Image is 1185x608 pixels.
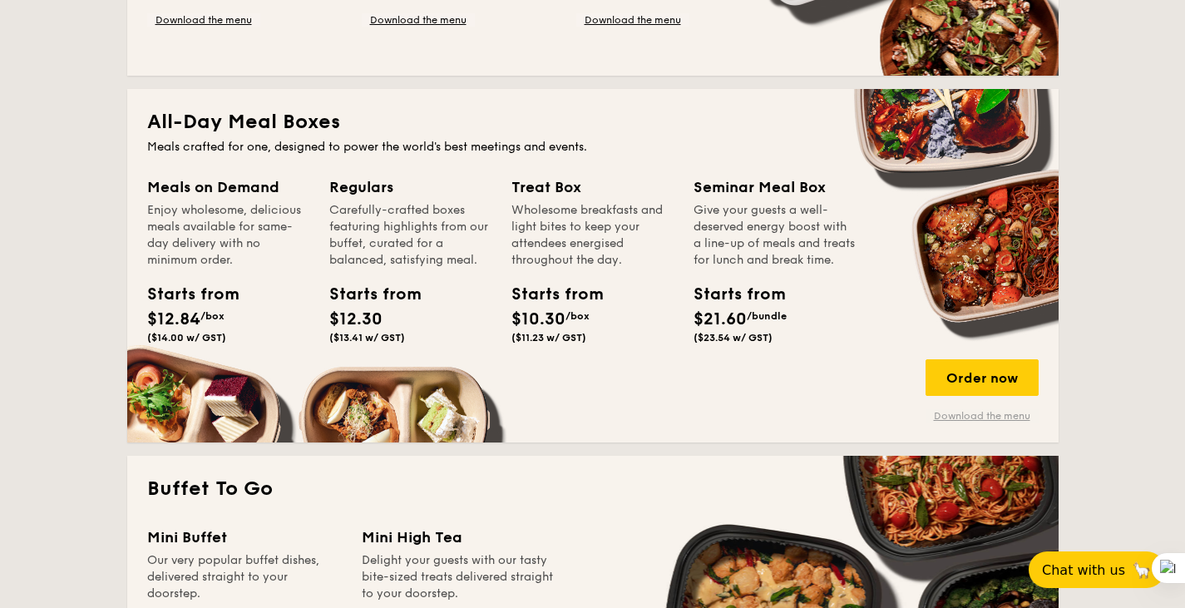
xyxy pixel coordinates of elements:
div: Starts from [694,282,768,307]
div: Enjoy wholesome, delicious meals available for same-day delivery with no minimum order. [147,202,309,269]
span: $21.60 [694,309,747,329]
button: Chat with us🦙 [1029,551,1165,588]
span: $12.84 [147,309,200,329]
div: Starts from [511,282,586,307]
div: Meals crafted for one, designed to power the world's best meetings and events. [147,139,1039,156]
div: Mini Buffet [147,526,342,549]
div: Treat Box [511,175,674,199]
div: Wholesome breakfasts and light bites to keep your attendees energised throughout the day. [511,202,674,269]
span: /bundle [747,310,787,322]
div: Give your guests a well-deserved energy boost with a line-up of meals and treats for lunch and br... [694,202,856,269]
span: Chat with us [1042,562,1125,578]
div: Our very popular buffet dishes, delivered straight to your doorstep. [147,552,342,602]
span: /box [200,310,225,322]
div: Regulars [329,175,491,199]
a: Download the menu [576,13,689,27]
div: Delight your guests with our tasty bite-sized treats delivered straight to your doorstep. [362,552,556,602]
div: Meals on Demand [147,175,309,199]
span: $10.30 [511,309,565,329]
span: ($14.00 w/ GST) [147,332,226,344]
a: Download the menu [926,409,1039,423]
span: /box [565,310,590,322]
a: Download the menu [147,13,260,27]
div: Starts from [329,282,404,307]
div: Starts from [147,282,222,307]
span: ($11.23 w/ GST) [511,332,586,344]
span: ($13.41 w/ GST) [329,332,405,344]
h2: All-Day Meal Boxes [147,109,1039,136]
span: $12.30 [329,309,383,329]
div: Carefully-crafted boxes featuring highlights from our buffet, curated for a balanced, satisfying ... [329,202,491,269]
div: Mini High Tea [362,526,556,549]
div: Seminar Meal Box [694,175,856,199]
a: Download the menu [362,13,475,27]
span: ($23.54 w/ GST) [694,332,773,344]
span: 🦙 [1132,561,1152,580]
h2: Buffet To Go [147,476,1039,502]
div: Order now [926,359,1039,396]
